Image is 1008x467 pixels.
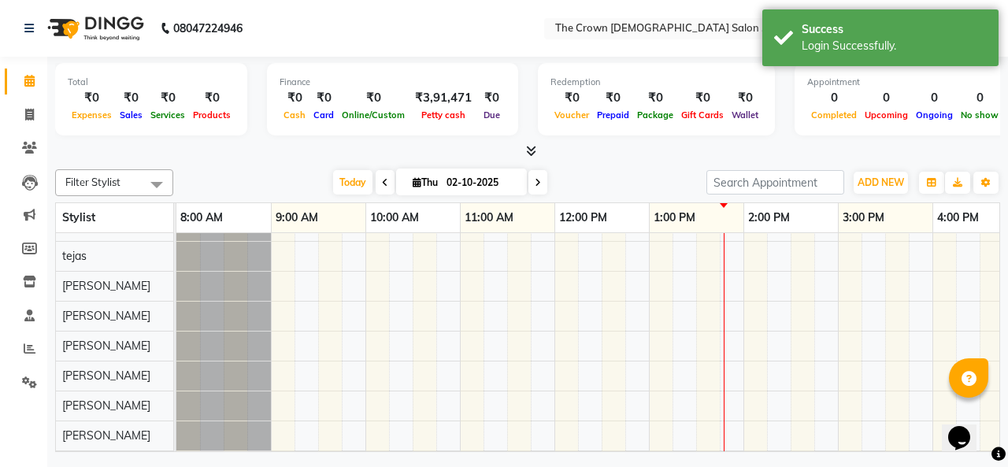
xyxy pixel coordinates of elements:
[858,176,904,188] span: ADD NEW
[461,206,517,229] a: 11:00 AM
[417,109,469,120] span: Petty cash
[807,89,861,107] div: 0
[309,109,338,120] span: Card
[942,404,992,451] iframe: chat widget
[633,89,677,107] div: ₹0
[478,89,506,107] div: ₹0
[62,279,150,293] span: [PERSON_NAME]
[68,109,116,120] span: Expenses
[272,206,322,229] a: 9:00 AM
[677,109,728,120] span: Gift Cards
[40,6,148,50] img: logo
[338,109,409,120] span: Online/Custom
[593,89,633,107] div: ₹0
[68,76,235,89] div: Total
[280,89,309,107] div: ₹0
[280,109,309,120] span: Cash
[480,109,504,120] span: Due
[62,369,150,383] span: [PERSON_NAME]
[550,109,593,120] span: Voucher
[333,170,372,195] span: Today
[839,206,888,229] a: 3:00 PM
[728,89,762,107] div: ₹0
[62,210,95,224] span: Stylist
[366,206,423,229] a: 10:00 AM
[728,109,762,120] span: Wallet
[744,206,794,229] a: 2:00 PM
[912,109,957,120] span: Ongoing
[62,249,87,263] span: tejas
[550,89,593,107] div: ₹0
[146,89,189,107] div: ₹0
[854,172,908,194] button: ADD NEW
[189,109,235,120] span: Products
[933,206,983,229] a: 4:00 PM
[550,76,762,89] div: Redemption
[146,109,189,120] span: Services
[62,398,150,413] span: [PERSON_NAME]
[409,89,478,107] div: ₹3,91,471
[912,89,957,107] div: 0
[68,89,116,107] div: ₹0
[555,206,611,229] a: 12:00 PM
[189,89,235,107] div: ₹0
[62,428,150,443] span: [PERSON_NAME]
[593,109,633,120] span: Prepaid
[957,109,1002,120] span: No show
[116,109,146,120] span: Sales
[442,171,521,195] input: 2025-10-02
[62,309,150,323] span: [PERSON_NAME]
[957,89,1002,107] div: 0
[861,89,912,107] div: 0
[409,176,442,188] span: Thu
[173,6,243,50] b: 08047224946
[309,89,338,107] div: ₹0
[338,89,409,107] div: ₹0
[807,76,1002,89] div: Appointment
[802,21,987,38] div: Success
[280,76,506,89] div: Finance
[633,109,677,120] span: Package
[802,38,987,54] div: Login Successfully.
[677,89,728,107] div: ₹0
[861,109,912,120] span: Upcoming
[807,109,861,120] span: Completed
[650,206,699,229] a: 1:00 PM
[116,89,146,107] div: ₹0
[706,170,844,195] input: Search Appointment
[176,206,227,229] a: 8:00 AM
[65,176,120,188] span: Filter Stylist
[62,339,150,353] span: [PERSON_NAME]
